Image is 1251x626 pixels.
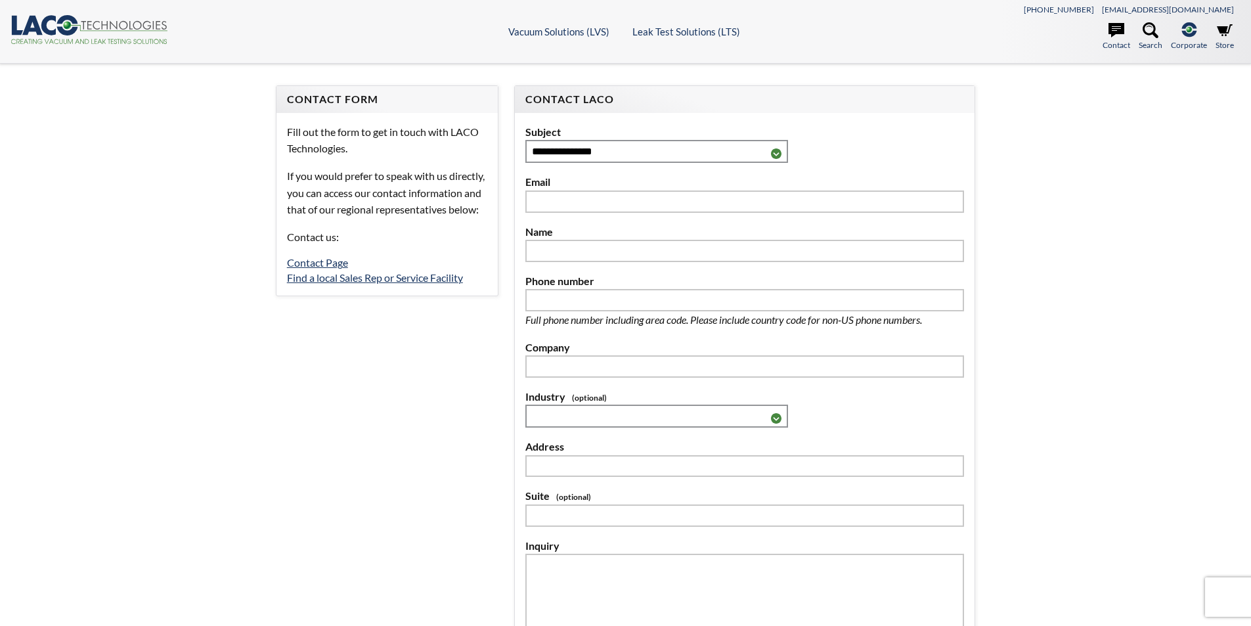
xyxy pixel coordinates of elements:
label: Email [525,173,964,190]
label: Company [525,339,964,356]
p: Contact us: [287,229,487,246]
a: Find a local Sales Rep or Service Facility [287,271,463,284]
label: Inquiry [525,537,964,554]
label: Industry [525,388,964,405]
label: Phone number [525,273,964,290]
span: Corporate [1171,39,1207,51]
p: If you would prefer to speak with us directly, you can access our contact information and that of... [287,168,487,218]
a: Search [1139,22,1162,51]
p: Full phone number including area code. Please include country code for non-US phone numbers. [525,311,964,328]
a: Vacuum Solutions (LVS) [508,26,609,37]
a: Contact Page [287,256,348,269]
a: Store [1216,22,1234,51]
h4: Contact Form [287,93,487,106]
label: Subject [525,123,964,141]
p: Fill out the form to get in touch with LACO Technologies. [287,123,487,157]
label: Name [525,223,964,240]
a: Leak Test Solutions (LTS) [632,26,740,37]
label: Suite [525,487,964,504]
h4: Contact LACO [525,93,964,106]
a: [EMAIL_ADDRESS][DOMAIN_NAME] [1102,5,1234,14]
a: [PHONE_NUMBER] [1024,5,1094,14]
a: Contact [1103,22,1130,51]
label: Address [525,438,964,455]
